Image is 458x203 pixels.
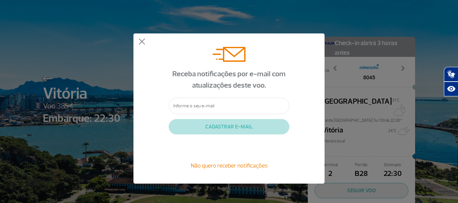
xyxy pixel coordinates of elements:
[172,69,286,90] span: Receba notificações por e-mail com atualizações deste voo.
[191,162,268,169] span: Não quero receber notificações
[169,119,289,134] button: CADASTRAR E-MAIL
[444,67,458,82] button: Abrir tradutor de língua de sinais.
[169,98,289,114] input: Informe o seu e-mail
[444,67,458,96] div: Plugin de acessibilidade da Hand Talk.
[444,82,458,96] button: Abrir recursos assistivos.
